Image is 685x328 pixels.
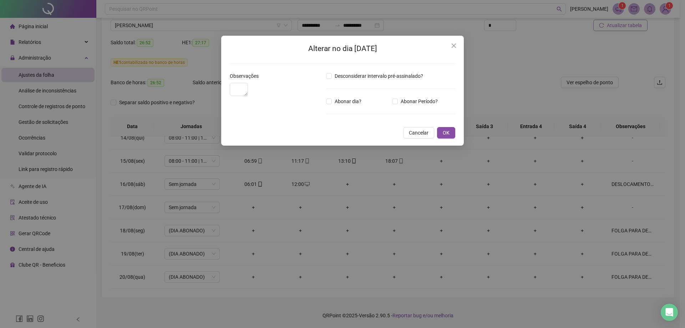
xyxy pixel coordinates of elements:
[661,304,678,321] div: Open Intercom Messenger
[230,43,455,55] h2: Alterar no dia [DATE]
[403,127,434,138] button: Cancelar
[332,72,426,80] span: Desconsiderar intervalo pré-assinalado?
[451,43,457,49] span: close
[409,129,428,137] span: Cancelar
[230,72,263,80] label: Observações
[332,97,364,105] span: Abonar dia?
[448,40,460,51] button: Close
[437,127,455,138] button: OK
[398,97,441,105] span: Abonar Período?
[443,129,450,137] span: OK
